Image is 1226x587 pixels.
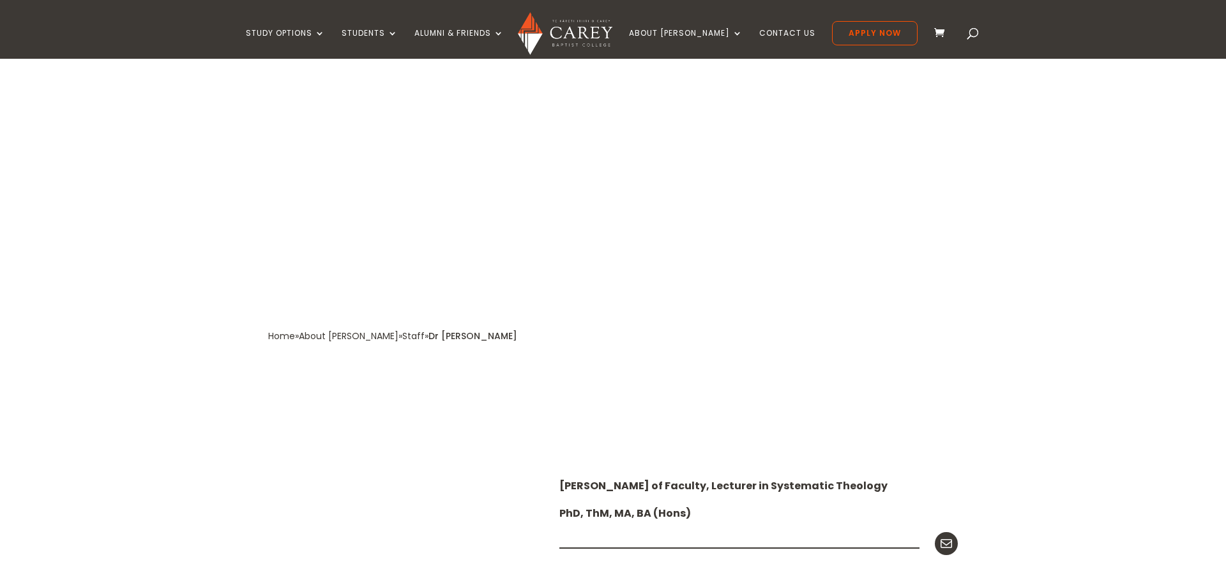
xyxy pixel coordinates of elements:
[629,29,743,59] a: About [PERSON_NAME]
[402,330,425,342] a: Staff
[268,330,295,342] a: Home
[559,506,691,521] strong: PhD, ThM, MA, BA (Hons)
[518,12,612,55] img: Carey Baptist College
[559,478,888,493] strong: [PERSON_NAME] of Faculty, Lecturer in Systematic Theology
[299,330,398,342] a: About [PERSON_NAME]
[246,29,325,59] a: Study Options
[428,328,517,345] div: Dr [PERSON_NAME]
[414,29,504,59] a: Alumni & Friends
[759,29,815,59] a: Contact Us
[342,29,398,59] a: Students
[268,328,428,345] div: » » »
[832,21,918,45] a: Apply Now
